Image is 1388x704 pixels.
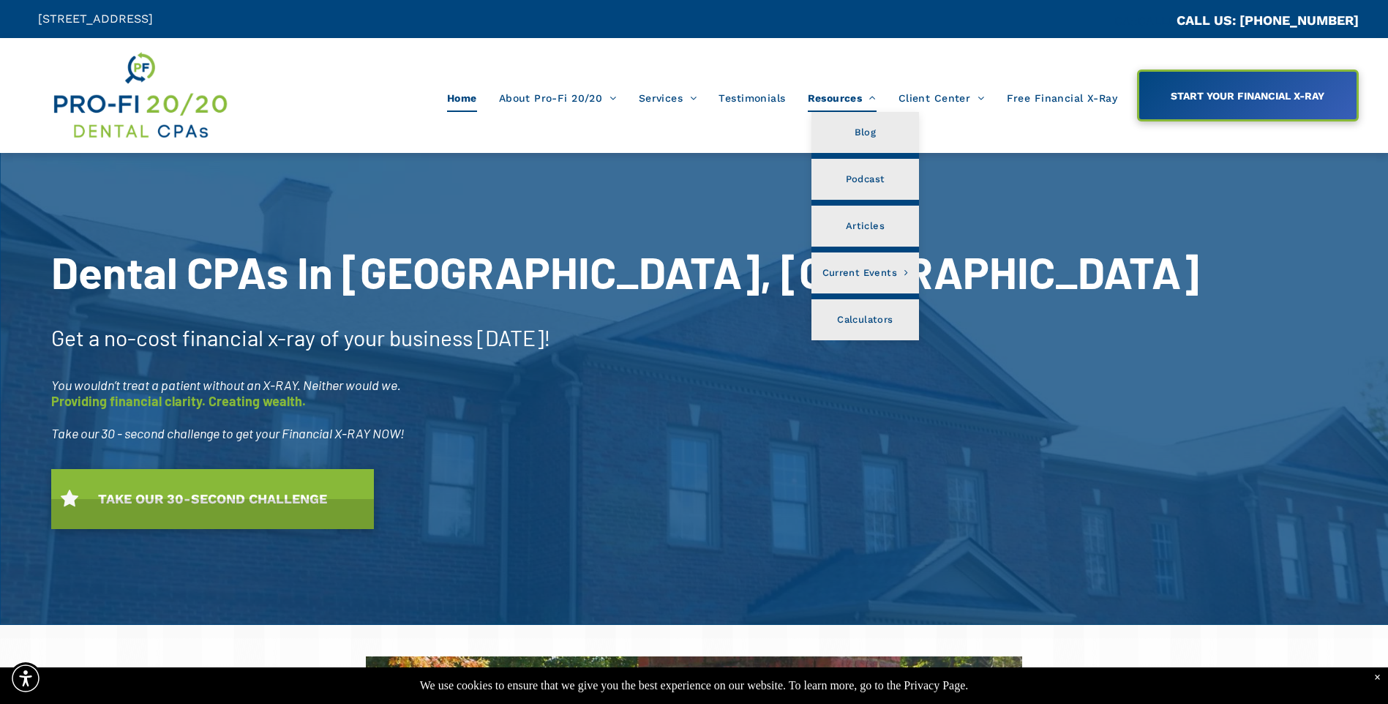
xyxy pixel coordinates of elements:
[51,377,401,393] span: You wouldn’t treat a patient without an X-RAY. Neither would we.
[51,245,1199,298] span: Dental CPAs In [GEOGRAPHIC_DATA], [GEOGRAPHIC_DATA]
[38,12,153,26] span: [STREET_ADDRESS]
[1114,14,1177,28] span: CA::CALLC
[811,206,920,247] a: Articles
[436,84,488,112] a: Home
[51,49,228,142] img: Get Dental CPA Consulting, Bookkeeping, & Bank Loans
[1166,83,1329,109] span: START YOUR FINANCIAL X-RAY
[797,84,888,112] a: Resources
[837,310,893,329] span: Calculators
[488,84,628,112] a: About Pro-Fi 20/20
[628,84,708,112] a: Services
[51,425,405,441] span: Take our 30 - second challenge to get your Financial X-RAY NOW!
[708,84,796,112] a: Testimonials
[822,263,909,282] span: Current Events
[1374,671,1381,684] div: Dismiss notification
[811,159,920,200] a: Podcast
[846,170,885,189] span: Podcast
[811,299,920,340] a: Calculators
[51,393,306,409] span: Providing financial clarity. Creating wealth.
[996,84,1128,112] a: Free Financial X-Ray
[808,84,877,112] span: Resources
[104,324,315,351] span: no-cost financial x-ray
[846,217,885,236] span: Articles
[10,662,42,694] div: Accessibility Menu
[811,252,920,293] a: Current Events
[51,324,100,351] span: Get a
[811,112,920,153] a: Blog
[51,469,374,529] a: TAKE OUR 30-SECOND CHALLENGE
[1177,12,1359,28] a: CALL US: [PHONE_NUMBER]
[855,123,877,142] span: Blog
[320,324,551,351] span: of your business [DATE]!
[1137,70,1359,121] a: START YOUR FINANCIAL X-RAY
[93,484,332,514] span: TAKE OUR 30-SECOND CHALLENGE
[888,84,996,112] a: Client Center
